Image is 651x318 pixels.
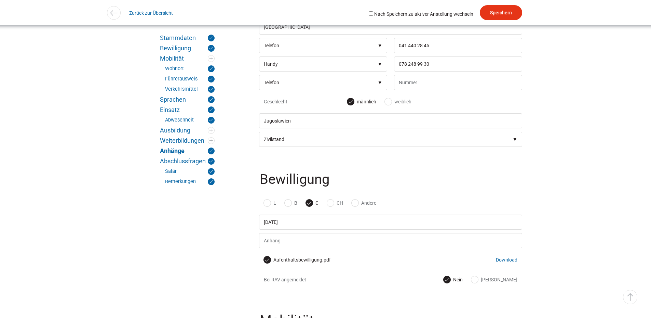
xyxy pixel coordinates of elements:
label: CH [327,200,343,206]
label: L [264,200,276,206]
span: Geschlecht [264,98,348,105]
a: Anhänge [160,148,215,154]
label: Nein [444,276,463,283]
input: Nummer [394,75,522,90]
a: Mobilität [160,55,215,62]
a: Salär [165,168,215,175]
input: Anhang [259,233,522,248]
label: eHire_Ramazan Kadriu, Aufenthaltsbewilligung.pdf [264,256,331,263]
label: [PERSON_NAME] [471,276,517,283]
input: Nationalität [259,113,522,128]
a: Stammdaten [160,35,215,41]
a: Weiterbildungen [160,137,215,144]
img: icon-arrow-left.svg [109,8,119,18]
a: Download [496,257,517,263]
a: Abschlussfragen [160,158,215,165]
a: Wohnort [165,65,215,72]
label: männlich [347,98,376,105]
label: Andere [352,200,376,206]
input: Speichern [480,5,522,20]
input: Nach Speichern zu aktiver Anstellung wechseln [369,11,373,16]
a: Bemerkungen [165,178,215,185]
a: Ausbildung [160,127,215,134]
legend: Bewilligung [259,173,524,195]
input: Land [259,20,522,35]
input: Nummer [394,56,522,72]
input: Bewilligung gültig bis [259,215,522,230]
span: Bei RAV angemeldet [264,276,348,283]
label: B [285,200,297,206]
a: Bewilligung [160,45,215,52]
a: Sprachen [160,96,215,103]
a: Verkehrsmittel [165,86,215,93]
label: C [306,200,318,206]
a: Abwesenheit [165,117,215,124]
a: ▵ Nach oben [623,290,637,304]
a: Zurück zur Übersicht [129,5,173,21]
input: Nummer [394,38,522,53]
a: Einsatz [160,106,215,113]
a: Führerausweis [165,76,215,82]
label: weiblich [385,98,411,105]
label: Nach Speichern zu aktiver Anstellung wechseln [367,10,473,17]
